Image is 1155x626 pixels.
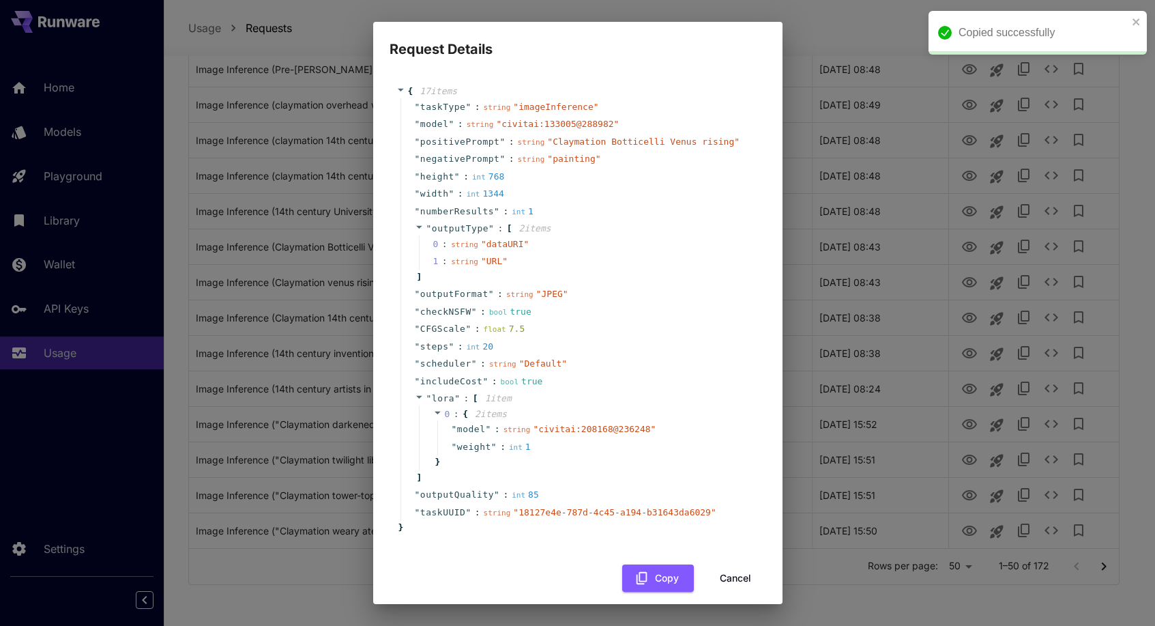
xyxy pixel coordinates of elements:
[475,506,480,520] span: :
[448,188,454,199] span: "
[452,442,457,452] span: "
[433,255,452,268] span: 1
[480,305,486,319] span: :
[415,376,420,386] span: "
[489,308,508,317] span: bool
[547,154,600,164] span: " painting "
[471,307,477,317] span: "
[420,170,454,184] span: height
[959,25,1128,41] div: Copied successfully
[448,341,454,352] span: "
[420,488,494,502] span: outputQuality
[1132,16,1141,27] button: close
[433,238,452,251] span: 0
[472,170,504,184] div: 768
[467,343,480,352] span: int
[497,287,503,301] span: :
[420,506,466,520] span: taskUUID
[426,223,432,233] span: "
[492,375,497,388] span: :
[485,393,512,403] span: 1 item
[420,117,449,131] span: model
[512,488,539,502] div: 85
[420,340,449,354] span: steps
[408,85,413,98] span: {
[507,222,512,236] span: [
[488,289,494,299] span: "
[484,509,511,517] span: string
[420,152,500,166] span: negativePrompt
[420,287,488,301] span: outputFormat
[491,442,497,452] span: "
[420,100,466,114] span: taskType
[481,256,508,266] span: " URL "
[451,257,478,266] span: string
[458,117,463,131] span: :
[481,239,529,249] span: " dataURI "
[467,187,504,201] div: 1344
[495,423,500,436] span: :
[432,223,488,233] span: outputType
[512,205,533,218] div: 1
[420,205,494,218] span: numberResults
[467,120,494,129] span: string
[415,119,420,129] span: "
[415,307,420,317] span: "
[420,135,500,149] span: positivePrompt
[518,138,545,147] span: string
[420,375,483,388] span: includeCost
[415,507,420,517] span: "
[509,443,523,452] span: int
[475,409,507,419] span: 2 item s
[497,222,503,236] span: :
[415,489,420,500] span: "
[467,190,480,199] span: int
[454,171,460,182] span: "
[415,471,422,485] span: ]
[494,206,499,216] span: "
[457,440,491,454] span: weight
[472,173,486,182] span: int
[467,340,494,354] div: 20
[499,154,505,164] span: "
[513,102,598,112] span: " imageInference "
[451,240,478,249] span: string
[396,521,404,535] span: }
[509,152,514,166] span: :
[488,223,494,233] span: "
[489,305,531,319] div: true
[442,238,448,251] div: :
[519,223,551,233] span: 2 item s
[473,392,478,406] span: [
[513,507,716,517] span: " 18127e4e-787d-4c45-a194-b31643da6029 "
[501,375,543,388] div: true
[547,137,740,147] span: " Claymation Botticelli Venus rising "
[503,488,508,502] span: :
[454,393,460,403] span: "
[415,171,420,182] span: "
[415,289,420,299] span: "
[415,102,420,112] span: "
[519,358,567,369] span: " Default "
[512,208,525,216] span: int
[533,424,656,434] span: " civitai:208168@236248 "
[420,187,449,201] span: width
[454,408,459,421] span: :
[705,565,766,593] button: Cancel
[420,322,466,336] span: CFGScale
[415,154,420,164] span: "
[415,358,420,369] span: "
[465,102,471,112] span: "
[484,322,525,336] div: 7.5
[499,137,505,147] span: "
[415,341,420,352] span: "
[503,205,508,218] span: :
[494,489,499,500] span: "
[463,392,469,406] span: :
[503,425,531,434] span: string
[485,424,491,434] span: "
[512,491,525,500] span: int
[458,340,463,354] span: :
[484,325,506,334] span: float
[480,357,486,371] span: :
